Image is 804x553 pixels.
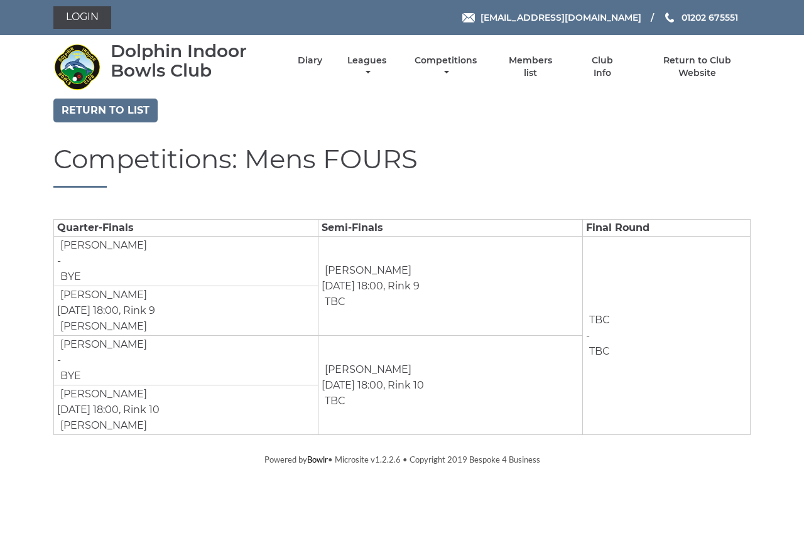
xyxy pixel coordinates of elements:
td: [PERSON_NAME] [57,237,148,254]
td: [DATE] 18:00, Rink 9 [318,237,582,336]
td: TBC [322,294,346,310]
td: [PERSON_NAME] [57,287,148,303]
span: [EMAIL_ADDRESS][DOMAIN_NAME] [481,12,641,23]
td: Final Round [582,220,750,237]
td: - [54,237,318,286]
span: 01202 675551 [682,12,738,23]
td: BYE [57,269,82,285]
td: [PERSON_NAME] [57,386,148,402]
td: [PERSON_NAME] [57,318,148,335]
td: - [54,336,318,385]
td: BYE [57,368,82,384]
a: Leagues [344,55,389,79]
h1: Competitions: Mens FOURS [53,144,751,188]
td: [DATE] 18:00, Rink 10 [318,336,582,435]
div: Dolphin Indoor Bowls Club [111,41,276,80]
img: Email [462,13,475,23]
a: Bowlr [307,454,328,464]
td: [PERSON_NAME] [322,262,412,279]
a: Return to Club Website [644,55,751,79]
a: Login [53,6,111,29]
td: - [582,237,750,435]
a: Competitions [411,55,480,79]
td: [DATE] 18:00, Rink 9 [54,286,318,336]
img: Dolphin Indoor Bowls Club [53,43,100,90]
td: [PERSON_NAME] [57,417,148,434]
a: Diary [298,55,322,67]
td: Quarter-Finals [54,220,318,237]
td: TBC [586,343,611,360]
td: Semi-Finals [318,220,582,237]
a: Return to list [53,99,158,122]
td: [PERSON_NAME] [57,336,148,353]
span: Powered by • Microsite v1.2.2.6 • Copyright 2019 Bespoke 4 Business [264,454,540,464]
td: TBC [322,393,346,409]
a: Phone us 01202 675551 [663,11,738,24]
td: [DATE] 18:00, Rink 10 [54,385,318,435]
td: TBC [586,312,611,328]
a: Email [EMAIL_ADDRESS][DOMAIN_NAME] [462,11,641,24]
a: Club Info [582,55,622,79]
td: [PERSON_NAME] [322,362,412,378]
img: Phone us [665,13,674,23]
a: Members list [502,55,560,79]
